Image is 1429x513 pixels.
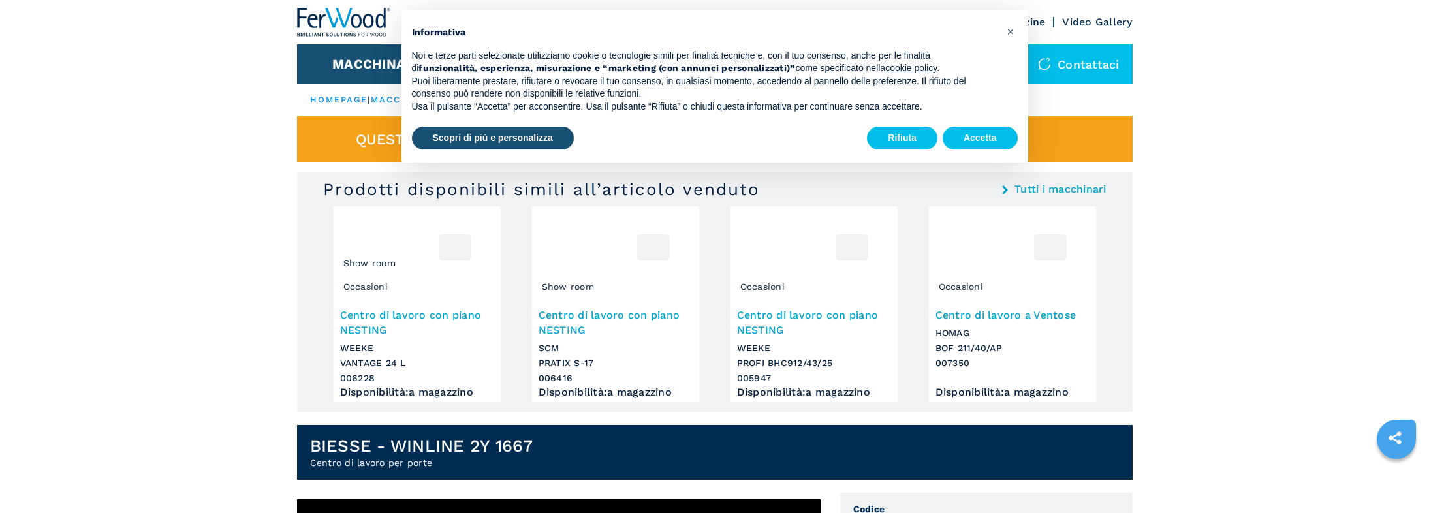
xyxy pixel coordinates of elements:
[340,253,399,273] span: Show room
[310,456,533,469] h2: Centro di lavoro per porte
[310,95,368,104] a: HOMEPAGE
[737,277,788,296] span: Occasioni
[340,341,494,386] h3: WEEKE VANTAGE 24 L 006228
[539,341,693,386] h3: SCM PRATIX S-17 006416
[737,341,891,386] h3: WEEKE PROFI BHC912/43/25 005947
[929,206,1096,402] a: Centro di lavoro a Ventose HOMAG BOF 211/40/APOccasioni007350Centro di lavoro a VentoseHOMAGBOF 2...
[340,307,494,337] h3: Centro di lavoro con piano NESTING
[297,8,391,37] img: Ferwood
[412,75,997,101] p: Puoi liberamente prestare, rifiutare o revocare il tuo consenso, in qualsiasi momento, accedendo ...
[334,206,501,402] a: Centro di lavoro con piano NESTING WEEKE VANTAGE 24 LOccasioniShow room006228Centro di lavoro con...
[885,63,937,73] a: cookie policy
[539,389,693,396] div: Disponibilità : a magazzino
[935,389,1090,396] div: Disponibilità : a magazzino
[943,127,1018,150] button: Accetta
[737,389,891,396] div: Disponibilità : a magazzino
[1025,44,1133,84] div: Contattaci
[323,179,760,200] h3: Prodotti disponibili simili all’articolo venduto
[340,277,391,296] span: Occasioni
[1374,454,1419,503] iframe: Chat
[935,326,1090,371] h3: HOMAG BOF 211/40/AP 007350
[1379,422,1411,454] a: sharethis
[368,95,370,104] span: |
[935,277,986,296] span: Occasioni
[310,435,533,456] h1: BIESSE - WINLINE 2Y 1667
[1014,184,1107,194] a: Tutti i macchinari
[1007,23,1014,39] span: ×
[332,56,419,72] button: Macchinari
[418,63,795,73] strong: funzionalità, esperienza, misurazione e “marketing (con annunci personalizzati)”
[1062,16,1132,28] a: Video Gallery
[867,127,937,150] button: Rifiuta
[539,307,693,337] h3: Centro di lavoro con piano NESTING
[412,127,574,150] button: Scopri di più e personalizza
[1038,57,1051,70] img: Contattaci
[340,389,494,396] div: Disponibilità : a magazzino
[371,95,439,104] a: macchinari
[737,307,891,337] h3: Centro di lavoro con piano NESTING
[935,307,1090,322] h3: Centro di lavoro a Ventose
[412,50,997,75] p: Noi e terze parti selezionate utilizziamo cookie o tecnologie simili per finalità tecniche e, con...
[539,277,597,296] span: Show room
[1001,21,1022,42] button: Chiudi questa informativa
[412,101,997,114] p: Usa il pulsante “Accetta” per acconsentire. Usa il pulsante “Rifiuta” o chiudi questa informativa...
[730,206,898,402] a: Centro di lavoro con piano NESTING WEEKE PROFI BHC912/43/25Occasioni005947Centro di lavoro con pi...
[412,26,997,39] h2: Informativa
[356,132,610,147] span: Questo articolo è già venduto
[532,206,699,402] a: Centro di lavoro con piano NESTING SCM PRATIX S-17Show room006416Centro di lavoro con piano NESTI...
